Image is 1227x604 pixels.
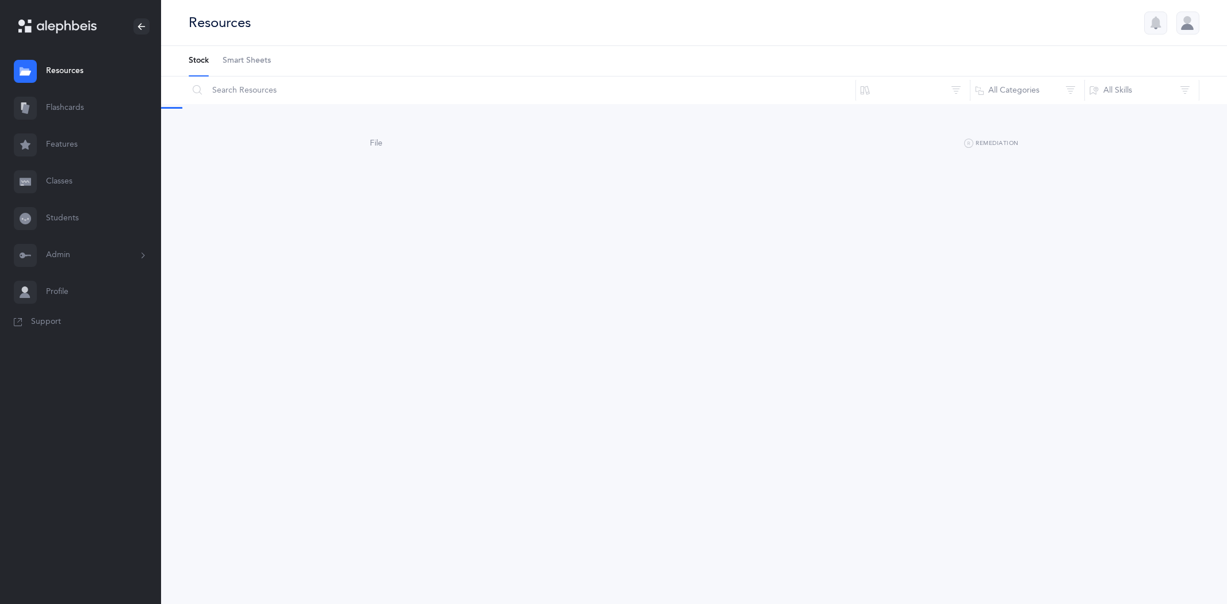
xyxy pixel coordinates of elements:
[188,77,856,104] input: Search Resources
[970,77,1085,104] button: All Categories
[964,137,1019,151] button: Remediation
[31,316,61,328] span: Support
[1084,77,1199,104] button: All Skills
[370,139,383,148] span: File
[189,13,251,32] div: Resources
[223,55,271,67] span: Smart Sheets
